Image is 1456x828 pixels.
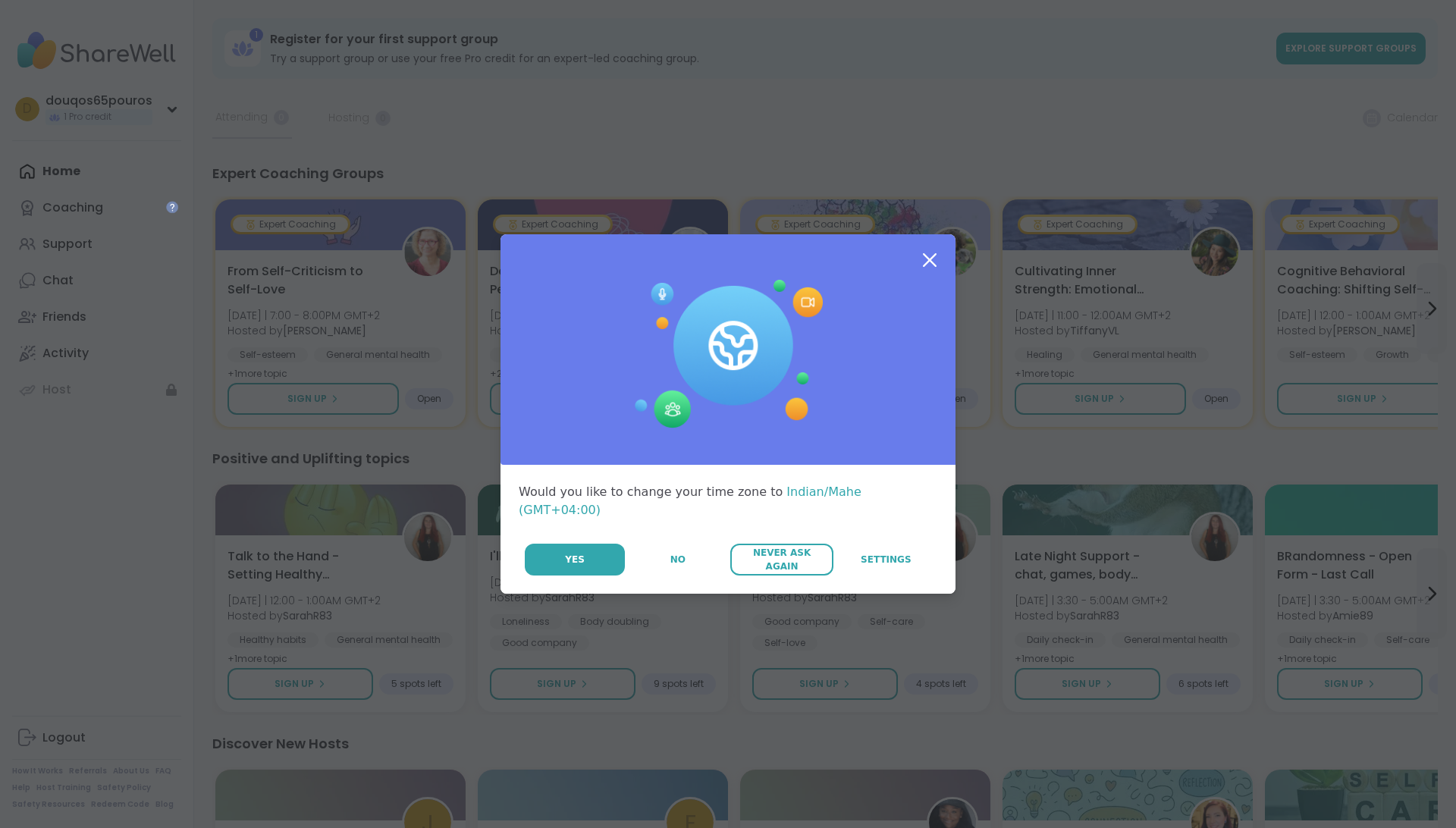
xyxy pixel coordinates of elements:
span: Yes [565,553,585,566]
span: No [670,553,686,566]
button: Never Ask Again [730,544,833,576]
span: Indian/Mahe (GMT+04:00) [519,485,861,517]
span: Never Ask Again [738,546,825,573]
img: Session Experience [633,280,823,428]
span: Settings [861,553,912,566]
a: Settings [835,544,937,576]
button: Yes [525,544,625,576]
div: Would you like to change your time zone to [519,483,937,519]
iframe: Spotlight [166,201,178,213]
button: No [626,544,729,576]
